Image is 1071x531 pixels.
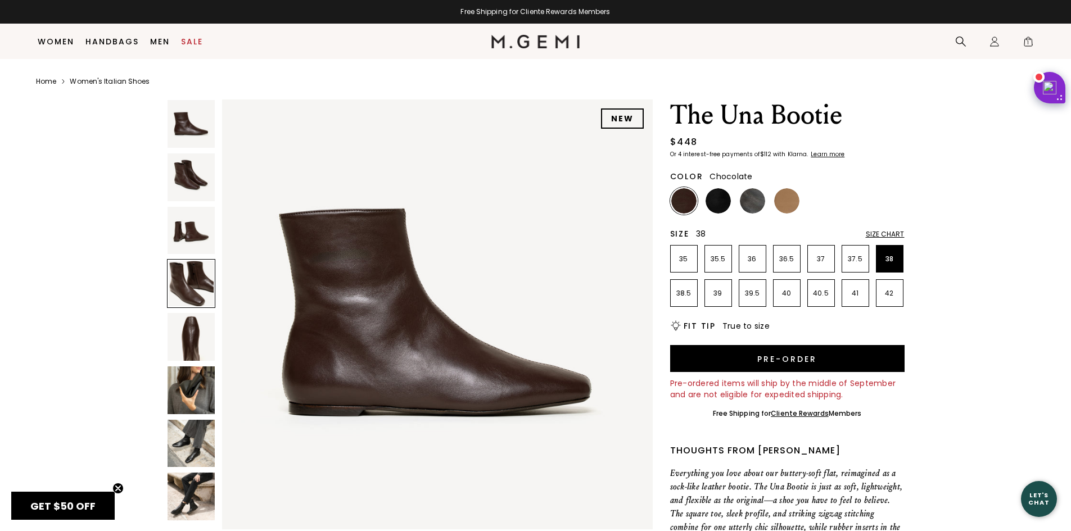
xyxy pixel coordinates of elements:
[181,37,203,46] a: Sale
[808,289,834,298] p: 40.5
[740,188,765,214] img: Gunmetal
[774,188,799,214] img: Light Tan
[670,444,905,457] div: Thoughts from [PERSON_NAME]
[36,77,56,86] a: Home
[808,255,834,264] p: 37
[670,172,703,181] h2: Color
[774,289,800,298] p: 40
[671,289,697,298] p: 38.5
[70,77,150,86] a: Women's Italian Shoes
[671,255,697,264] p: 35
[168,420,215,468] img: The Una Bootie
[168,313,215,361] img: The Una Bootie
[706,188,731,214] img: Black
[670,99,905,131] h1: The Una Bootie
[774,255,800,264] p: 36.5
[739,289,766,298] p: 39.5
[684,321,716,330] h2: Fit Tip
[30,499,96,513] span: GET $50 OFF
[771,409,829,418] a: Cliente Rewards
[810,151,844,158] a: Learn more
[168,473,215,520] img: The Una Bootie
[773,150,810,158] klarna-placement-style-body: with Klarna
[168,207,215,255] img: The Una Bootie
[150,37,170,46] a: Men
[876,289,903,298] p: 42
[842,255,869,264] p: 37.5
[85,37,139,46] a: Handbags
[710,171,752,182] span: Chocolate
[811,150,844,158] klarna-placement-style-cta: Learn more
[168,100,215,148] img: The Una Bootie
[670,345,905,372] button: Pre-order
[168,153,215,201] img: The Una Bootie
[670,135,698,149] div: $448
[1023,38,1034,49] span: 1
[705,289,731,298] p: 39
[491,35,580,48] img: M.Gemi
[222,99,652,529] img: The Una Bootie
[760,150,771,158] klarna-placement-style-amount: $112
[670,229,689,238] h2: Size
[112,483,124,494] button: Close teaser
[696,228,706,239] span: 38
[168,366,215,414] img: The Una Bootie
[38,37,74,46] a: Women
[866,230,905,239] div: Size Chart
[601,108,644,129] div: NEW
[722,320,770,332] span: True to size
[670,378,905,400] div: Pre-ordered items will ship by the middle of September and are not eligible for expedited shipping.
[876,255,903,264] p: 38
[705,255,731,264] p: 35.5
[11,492,115,520] div: GET $50 OFFClose teaser
[671,188,697,214] img: Chocolate
[842,289,869,298] p: 41
[739,255,766,264] p: 36
[1021,492,1057,506] div: Let's Chat
[670,150,760,158] klarna-placement-style-body: Or 4 interest-free payments of
[713,409,862,418] div: Free Shipping for Members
